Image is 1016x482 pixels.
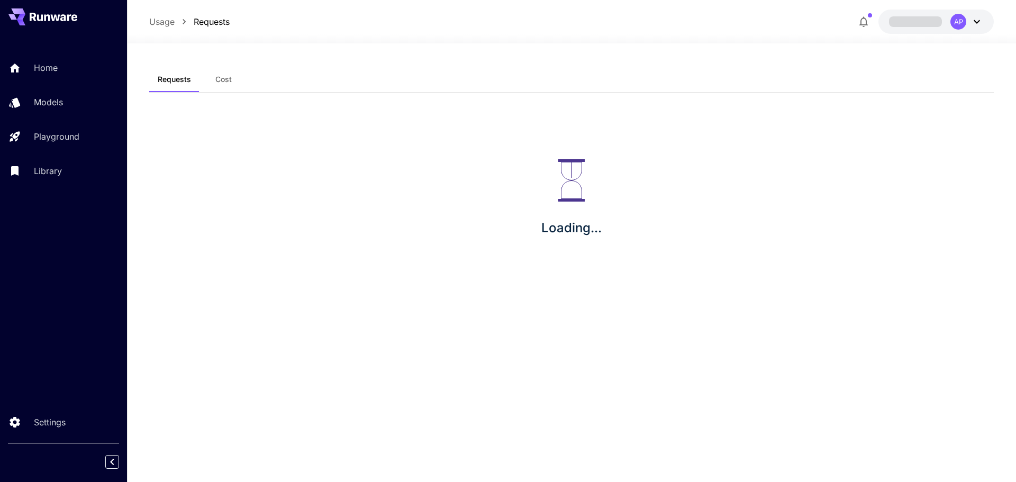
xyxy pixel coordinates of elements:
[105,455,119,469] button: Collapse sidebar
[149,15,175,28] a: Usage
[34,96,63,108] p: Models
[878,10,994,34] button: AP
[34,61,58,74] p: Home
[113,452,127,471] div: Collapse sidebar
[215,75,232,84] span: Cost
[34,416,66,429] p: Settings
[194,15,230,28] a: Requests
[34,130,79,143] p: Playground
[541,219,602,238] p: Loading...
[158,75,191,84] span: Requests
[34,165,62,177] p: Library
[950,14,966,30] div: AP
[149,15,230,28] nav: breadcrumb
